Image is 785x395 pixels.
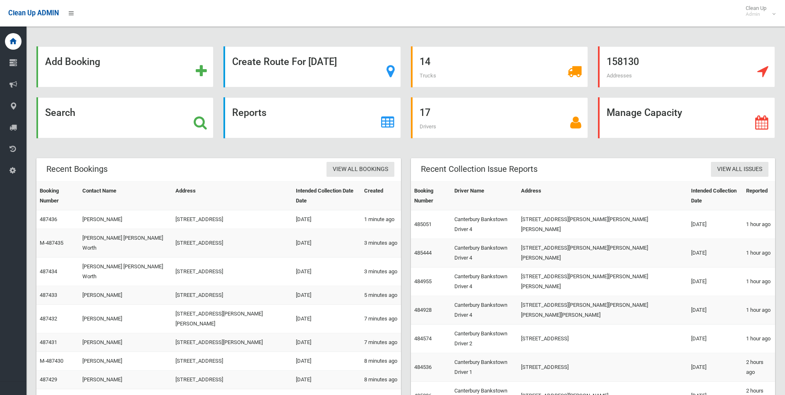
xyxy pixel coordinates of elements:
td: [PERSON_NAME] [79,305,172,333]
td: [DATE] [688,296,743,325]
span: Addresses [607,72,632,79]
td: 1 hour ago [743,239,775,267]
strong: Manage Capacity [607,107,682,118]
a: Reports [223,97,401,138]
th: Address [518,182,688,210]
a: Add Booking [36,46,214,87]
td: [STREET_ADDRESS] [172,210,293,229]
a: Create Route For [DATE] [223,46,401,87]
td: 7 minutes ago [361,333,401,352]
a: 485051 [414,221,432,227]
th: Intended Collection Date Date [293,182,361,210]
td: 1 minute ago [361,210,401,229]
a: 485444 [414,250,432,256]
a: 487436 [40,216,57,222]
th: Created [361,182,401,210]
td: 5 minutes ago [361,286,401,305]
td: [STREET_ADDRESS][PERSON_NAME][PERSON_NAME] [172,305,293,333]
a: 484536 [414,364,432,370]
td: [DATE] [293,352,361,371]
strong: 158130 [607,56,639,67]
a: View All Bookings [326,162,394,177]
header: Recent Bookings [36,161,118,177]
td: [DATE] [688,267,743,296]
strong: 14 [420,56,430,67]
a: 158130 Addresses [598,46,775,87]
td: 3 minutes ago [361,229,401,258]
small: Admin [746,11,766,17]
td: [PERSON_NAME] [PERSON_NAME] Worth [79,258,172,286]
td: [STREET_ADDRESS][PERSON_NAME] [172,333,293,352]
td: [STREET_ADDRESS] [518,353,688,382]
span: Clean Up [742,5,775,17]
a: View All Issues [711,162,768,177]
td: [DATE] [688,353,743,382]
td: [STREET_ADDRESS][PERSON_NAME][PERSON_NAME][PERSON_NAME] [518,210,688,239]
td: [DATE] [688,325,743,353]
td: [DATE] [293,286,361,305]
span: Drivers [420,123,436,130]
a: 484955 [414,278,432,284]
td: [DATE] [688,210,743,239]
th: Driver Name [451,182,517,210]
a: 487431 [40,339,57,345]
td: [STREET_ADDRESS] [172,229,293,258]
td: 2 hours ago [743,353,775,382]
span: Trucks [420,72,436,79]
td: Canterbury Bankstown Driver 4 [451,296,517,325]
header: Recent Collection Issue Reports [411,161,547,177]
th: Contact Name [79,182,172,210]
a: M-487435 [40,240,63,246]
td: [STREET_ADDRESS][PERSON_NAME][PERSON_NAME][PERSON_NAME] [518,267,688,296]
a: 484574 [414,335,432,342]
td: 3 minutes ago [361,258,401,286]
th: Intended Collection Date [688,182,743,210]
td: [DATE] [293,305,361,333]
td: [STREET_ADDRESS][PERSON_NAME][PERSON_NAME][PERSON_NAME] [518,239,688,267]
th: Reported [743,182,775,210]
td: 1 hour ago [743,267,775,296]
td: [STREET_ADDRESS] [172,286,293,305]
td: [STREET_ADDRESS] [518,325,688,353]
td: [DATE] [688,239,743,267]
td: Canterbury Bankstown Driver 4 [451,210,517,239]
td: Canterbury Bankstown Driver 2 [451,325,517,353]
span: Clean Up ADMIN [8,9,59,17]
a: 487433 [40,292,57,298]
strong: Create Route For [DATE] [232,56,337,67]
td: [PERSON_NAME] [79,210,172,229]
td: [PERSON_NAME] [PERSON_NAME] Worth [79,229,172,258]
th: Address [172,182,293,210]
td: [PERSON_NAME] [79,371,172,389]
td: [DATE] [293,210,361,229]
strong: Reports [232,107,266,118]
td: [PERSON_NAME] [79,352,172,371]
td: [STREET_ADDRESS] [172,352,293,371]
a: 487429 [40,376,57,383]
td: Canterbury Bankstown Driver 1 [451,353,517,382]
a: 14 Trucks [411,46,588,87]
th: Booking Number [36,182,79,210]
a: Search [36,97,214,138]
strong: 17 [420,107,430,118]
a: 487432 [40,316,57,322]
td: Canterbury Bankstown Driver 4 [451,239,517,267]
a: M-487430 [40,358,63,364]
td: [DATE] [293,333,361,352]
td: [STREET_ADDRESS] [172,371,293,389]
a: Manage Capacity [598,97,775,138]
td: [PERSON_NAME] [79,286,172,305]
a: 487434 [40,268,57,275]
td: 7 minutes ago [361,305,401,333]
td: 1 hour ago [743,210,775,239]
td: [STREET_ADDRESS][PERSON_NAME][PERSON_NAME][PERSON_NAME][PERSON_NAME] [518,296,688,325]
a: 484928 [414,307,432,313]
strong: Add Booking [45,56,100,67]
td: 8 minutes ago [361,371,401,389]
th: Booking Number [411,182,451,210]
a: 17 Drivers [411,97,588,138]
strong: Search [45,107,75,118]
td: [STREET_ADDRESS] [172,258,293,286]
td: 1 hour ago [743,325,775,353]
td: [DATE] [293,229,361,258]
